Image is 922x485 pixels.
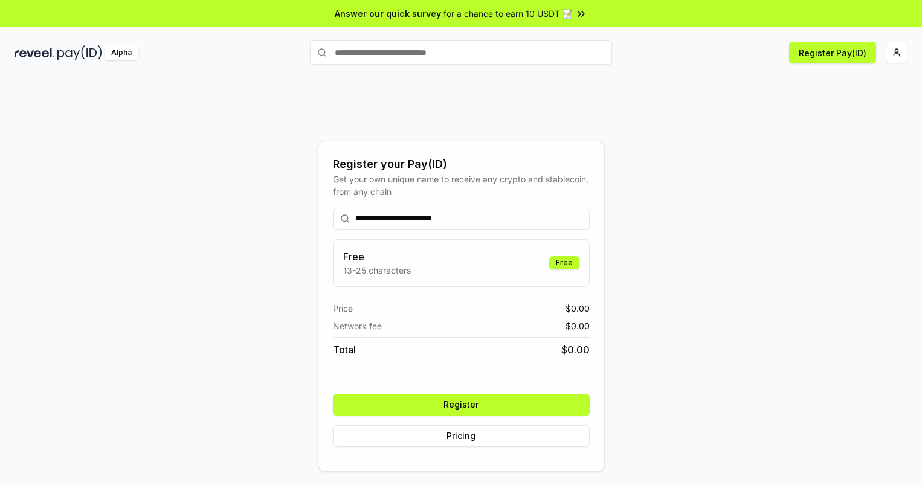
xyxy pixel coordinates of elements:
[443,7,573,20] span: for a chance to earn 10 USDT 📝
[343,264,411,277] p: 13-25 characters
[333,156,590,173] div: Register your Pay(ID)
[566,320,590,332] span: $ 0.00
[566,302,590,315] span: $ 0.00
[333,173,590,198] div: Get your own unique name to receive any crypto and stablecoin, from any chain
[333,394,590,416] button: Register
[333,342,356,357] span: Total
[335,7,441,20] span: Answer our quick survey
[561,342,590,357] span: $ 0.00
[105,45,138,60] div: Alpha
[333,320,382,332] span: Network fee
[57,45,102,60] img: pay_id
[789,42,876,63] button: Register Pay(ID)
[15,45,55,60] img: reveel_dark
[549,256,579,269] div: Free
[343,249,411,264] h3: Free
[333,302,353,315] span: Price
[333,425,590,447] button: Pricing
